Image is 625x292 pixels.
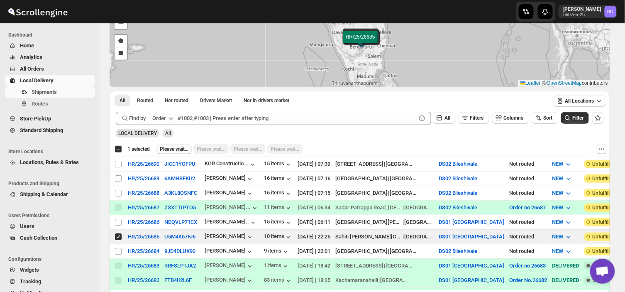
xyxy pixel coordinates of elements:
[164,204,196,211] button: ZSXTTIPTO5
[355,37,368,46] img: Marker
[205,204,251,210] div: [PERSON_NAME]...
[298,189,330,197] div: [DATE] | 07:15
[239,95,294,106] button: Un-claimable
[510,247,547,255] div: Not routed
[335,204,403,212] div: Sadar Patrappa Road, [GEOGRAPHIC_DATA], [GEOGRAPHIC_DATA], [GEOGRAPHIC_DATA]
[335,160,383,168] div: [STREET_ADDRESS]
[205,218,257,227] button: [PERSON_NAME]..
[298,233,330,241] div: [DATE] | 22:25
[459,112,489,124] button: Filters
[439,248,478,254] button: DS02 Bileshivale
[244,97,289,104] span: Not in drivers market
[32,101,48,107] span: Routes
[608,9,613,15] text: RC
[597,144,607,154] button: More actions
[164,277,192,283] button: FTB4II2L6F
[115,95,130,106] button: All
[264,160,293,169] button: 15 items
[335,160,434,168] div: |
[552,190,564,196] span: NEW
[335,189,388,197] div: [GEOGRAPHIC_DATA]
[552,233,564,240] span: NEW
[593,190,615,196] span: Unfulfilled
[335,262,383,270] div: [STREET_ADDRESS]
[554,95,606,107] button: All Locations
[7,1,69,22] img: ScrollEngine
[205,204,259,212] button: [PERSON_NAME]...
[439,263,505,269] button: DS01 [GEOGRAPHIC_DATA]
[264,277,293,285] button: 83 items
[200,97,232,104] span: Drivers Market
[561,112,589,124] button: Filter
[128,233,159,240] button: HR/25/26685
[593,204,615,211] span: Unfulfilled
[32,89,57,95] span: Shipments
[152,114,166,123] div: Order
[178,112,416,125] input: #1002,#1003 | Press enter after typing
[20,66,44,72] span: All Orders
[405,204,434,212] div: [GEOGRAPHIC_DATA]
[593,219,615,226] span: Unfulfilled
[298,174,330,183] div: [DATE] | 07:16
[335,218,403,226] div: [GEOGRAPHIC_DATA][PERSON_NAME], [GEOGRAPHIC_DATA]
[354,37,367,47] img: Marker
[593,175,615,182] span: Unfulfilled
[264,233,293,241] div: 10 items
[547,157,578,171] button: NEW
[128,175,159,182] button: HR/25/26689
[164,219,197,225] button: NDQVLP71CX
[386,160,415,168] div: [GEOGRAPHIC_DATA]
[164,263,196,269] button: RRFSLPTJA2
[205,262,254,270] div: [PERSON_NAME]
[335,174,388,183] div: [GEOGRAPHIC_DATA]
[132,95,158,106] button: Routed
[264,218,293,227] button: 15 items
[593,277,609,284] span: fulfilled
[5,157,95,168] button: Locations, Rules & Rates
[520,80,540,86] a: Leaflet
[547,80,582,86] a: OpenStreetMap
[20,223,34,229] span: Users
[8,148,95,155] span: Store Locations
[137,97,153,104] span: Routed
[405,218,434,226] div: [GEOGRAPHIC_DATA]
[593,248,615,255] span: Unfulfilled
[298,204,330,212] div: [DATE] | 06:34
[20,115,51,122] span: Store PickUp
[492,112,529,124] button: Columns
[552,204,564,211] span: NEW
[564,12,601,17] p: b607ea-2b
[335,247,434,255] div: |
[605,6,616,17] span: Rahul Chopra
[355,35,367,44] img: Marker
[5,40,95,52] button: Home
[264,189,293,198] div: 16 items
[518,80,610,87] div: © contributors
[264,248,290,256] div: 9 items
[8,180,95,187] span: Products and Shipping
[205,277,254,285] div: [PERSON_NAME]
[335,233,434,241] div: |
[164,175,195,182] button: 6AMHBFKII2
[5,63,95,75] button: All Orders
[20,127,63,133] span: Standard Shipping
[128,219,159,225] button: HR/25/26686
[5,98,95,110] button: Routes
[510,233,547,241] div: Not routed
[8,32,95,38] span: Dashboard
[510,160,547,168] div: Not routed
[547,172,578,185] button: NEW
[205,160,257,169] button: KGR Constructio...
[128,161,159,167] button: HR/25/26690
[264,262,290,270] button: 1 items
[127,146,150,152] span: 1 selected
[433,112,455,124] button: All
[335,276,378,285] div: Kachamaranahalli
[335,174,434,183] div: |
[356,38,369,47] img: Marker
[20,235,57,241] span: Cash Collection
[547,230,578,243] button: NEW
